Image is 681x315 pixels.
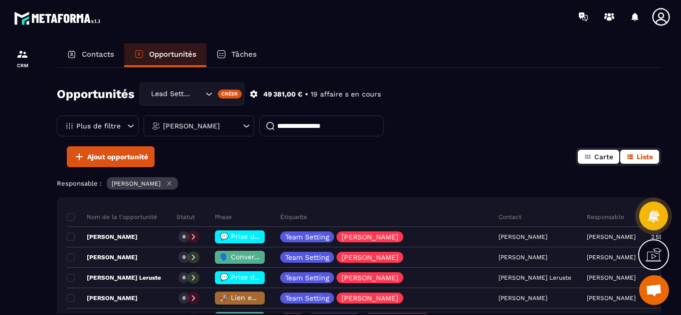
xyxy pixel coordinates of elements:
[499,213,521,221] p: Contact
[57,84,135,104] h2: Opportunités
[76,122,121,129] p: Plus de filtre
[2,63,42,68] p: CRM
[67,253,138,261] p: [PERSON_NAME]
[206,43,267,67] a: Tâches
[182,233,185,240] p: 0
[341,254,398,261] p: [PERSON_NAME]
[67,146,155,167] button: Ajout opportunité
[220,294,308,302] span: 🚀 Lien envoyé & Relance
[67,233,138,241] p: [PERSON_NAME]
[57,180,102,187] p: Responsable :
[218,90,242,99] div: Créer
[182,274,185,281] p: 0
[124,43,206,67] a: Opportunités
[163,122,220,129] p: [PERSON_NAME]
[57,43,124,67] a: Contacts
[637,153,653,161] span: Liste
[67,274,161,282] p: [PERSON_NAME] Leruste
[67,213,157,221] p: Nom de la l'opportunité
[285,233,329,240] p: Team Setting
[651,274,681,281] p: 2 599,00 €
[112,180,161,187] p: [PERSON_NAME]
[220,232,319,240] span: 💬 Prise de contact effectué
[149,89,193,100] span: Lead Setting
[341,233,398,240] p: [PERSON_NAME]
[280,213,307,221] p: Étiquette
[82,50,114,59] p: Contacts
[149,50,196,59] p: Opportunités
[215,213,232,221] p: Phase
[285,295,329,302] p: Team Setting
[587,274,636,281] p: [PERSON_NAME]
[587,254,636,261] p: [PERSON_NAME]
[587,233,636,240] p: [PERSON_NAME]
[341,295,398,302] p: [PERSON_NAME]
[140,83,244,105] div: Search for option
[87,152,148,162] span: Ajout opportunité
[182,254,185,261] p: 0
[341,274,398,281] p: [PERSON_NAME]
[220,253,308,261] span: 🗣️ Conversation en cours
[67,294,138,302] p: [PERSON_NAME]
[587,213,624,221] p: Responsable
[263,90,303,99] p: 49 381,00 €
[311,90,381,99] p: 19 affaire s en cours
[587,295,636,302] p: [PERSON_NAME]
[639,275,669,305] div: Ouvrir le chat
[2,41,42,76] a: formationformationCRM
[220,273,319,281] span: 💬 Prise de contact effectué
[620,150,659,164] button: Liste
[285,274,329,281] p: Team Setting
[578,150,619,164] button: Carte
[182,295,185,302] p: 0
[305,90,308,99] p: •
[176,213,195,221] p: Statut
[285,254,329,261] p: Team Setting
[16,48,28,60] img: formation
[193,89,203,100] input: Search for option
[594,153,613,161] span: Carte
[231,50,257,59] p: Tâches
[14,9,104,27] img: logo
